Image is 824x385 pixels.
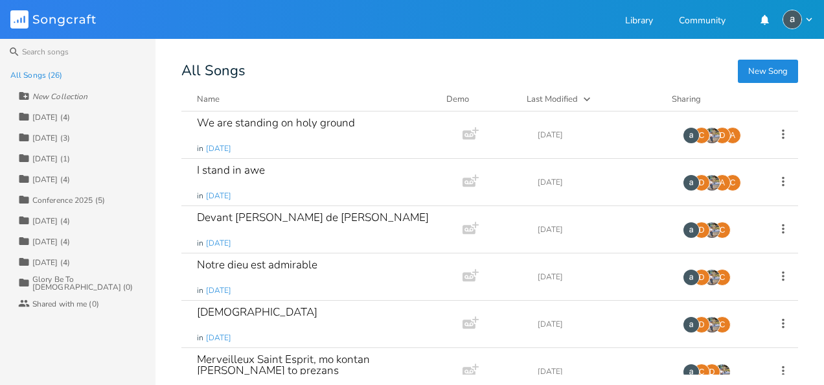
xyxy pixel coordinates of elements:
button: Last Modified [527,93,656,106]
span: [DATE] [206,285,231,296]
a: Library [625,16,653,27]
span: in [197,285,203,296]
img: alvin cavaree [683,222,700,239]
img: Louis Henri [704,269,720,286]
div: dylan_julien [693,269,710,286]
img: alvin cavaree [683,127,700,144]
div: [DATE] (4) [32,238,70,246]
span: [DATE] [206,143,231,154]
div: New Collection [32,93,87,100]
div: All Songs [181,65,798,77]
div: [DATE] [538,367,667,375]
div: dylan_julien [693,174,710,191]
img: Louis Henri [714,364,731,380]
div: c21cavareeda [724,174,741,191]
img: alvin cavaree [683,174,700,191]
div: [DATE] (4) [32,259,70,266]
span: [DATE] [206,238,231,249]
button: Name [197,93,431,106]
img: Louis Henri [704,222,720,239]
div: [DATE] [538,178,667,186]
div: Devant [PERSON_NAME] de [PERSON_NAME] [197,212,429,223]
div: dylan_julien [704,364,720,380]
span: in [197,332,203,344]
div: Last Modified [527,93,578,105]
div: c21cavareeda [693,127,710,144]
div: c21cavareeda [693,364,710,380]
div: Name [197,93,220,105]
div: Conference 2025 (5) [32,196,105,204]
span: in [197,238,203,249]
div: [DATE] [538,273,667,281]
span: [DATE] [206,191,231,202]
div: [DATE] (1) [32,155,70,163]
div: c21cavareeda [714,269,731,286]
a: Community [679,16,726,27]
span: [DATE] [206,332,231,344]
div: dylan_julien [714,127,731,144]
div: [DATE] (4) [32,217,70,225]
div: c21cavareeda [714,222,731,239]
div: [DATE] (4) [32,176,70,183]
div: [DATE] [538,320,667,328]
img: alvin cavaree [683,364,700,380]
img: alvin cavaree [683,269,700,286]
div: alvincavaree [724,127,741,144]
img: alvin cavaree [783,10,802,29]
div: Glory Be To [DEMOGRAPHIC_DATA] (0) [32,275,155,291]
div: I stand in awe [197,165,265,176]
span: in [197,143,203,154]
img: Louis Henri [704,174,720,191]
div: Notre dieu est admirable [197,259,317,270]
div: All Songs (26) [10,71,62,79]
div: dylan_julien [693,222,710,239]
img: alvin cavaree [683,316,700,333]
div: Sharing [672,93,750,106]
div: [DEMOGRAPHIC_DATA] [197,307,317,318]
div: [DATE] [538,131,667,139]
div: Shared with me (0) [32,300,99,308]
div: We are standing on holy ground [197,117,355,128]
div: c21cavareeda [714,316,731,333]
img: Louis Henri [704,127,720,144]
img: Louis Henri [704,316,720,333]
div: [DATE] (3) [32,134,70,142]
div: Merveilleux Saint Esprit, mo kontan [PERSON_NAME] to prezans [197,354,442,376]
span: in [197,191,203,202]
div: dylan_julien [693,316,710,333]
div: [DATE] [538,226,667,233]
div: alvincavaree [714,174,731,191]
div: Demo [446,93,511,106]
div: [DATE] (4) [32,113,70,121]
button: New Song [738,60,798,83]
